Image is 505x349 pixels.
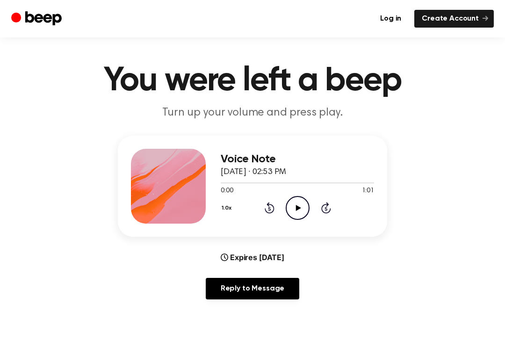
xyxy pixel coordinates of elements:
h3: Voice Note [221,153,374,166]
a: Reply to Message [206,278,299,299]
h1: You were left a beep [13,64,492,98]
p: Turn up your volume and press play. [73,105,432,121]
a: Create Account [414,10,494,28]
span: [DATE] · 02:53 PM [221,168,286,176]
span: 0:00 [221,186,233,196]
span: 1:01 [362,186,374,196]
a: Log in [373,10,409,28]
a: Beep [11,10,64,28]
button: 1.0x [221,200,235,216]
div: Expires [DATE] [221,252,284,263]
